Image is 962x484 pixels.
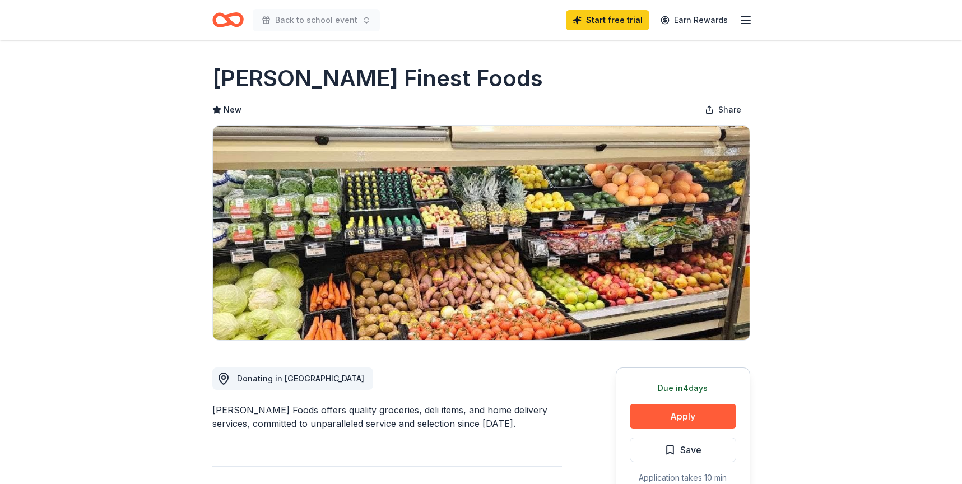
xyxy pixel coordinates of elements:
[630,381,736,395] div: Due in 4 days
[566,10,649,30] a: Start free trial
[212,7,244,33] a: Home
[696,99,750,121] button: Share
[237,374,364,383] span: Donating in [GEOGRAPHIC_DATA]
[224,103,241,117] span: New
[212,63,543,94] h1: [PERSON_NAME] Finest Foods
[253,9,380,31] button: Back to school event
[718,103,741,117] span: Share
[630,438,736,462] button: Save
[212,403,562,430] div: [PERSON_NAME] Foods offers quality groceries, deli items, and home delivery services, committed t...
[654,10,735,30] a: Earn Rewards
[680,443,701,457] span: Save
[275,13,357,27] span: Back to school event
[213,126,750,340] img: Image for Jensen’s Finest Foods
[630,404,736,429] button: Apply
